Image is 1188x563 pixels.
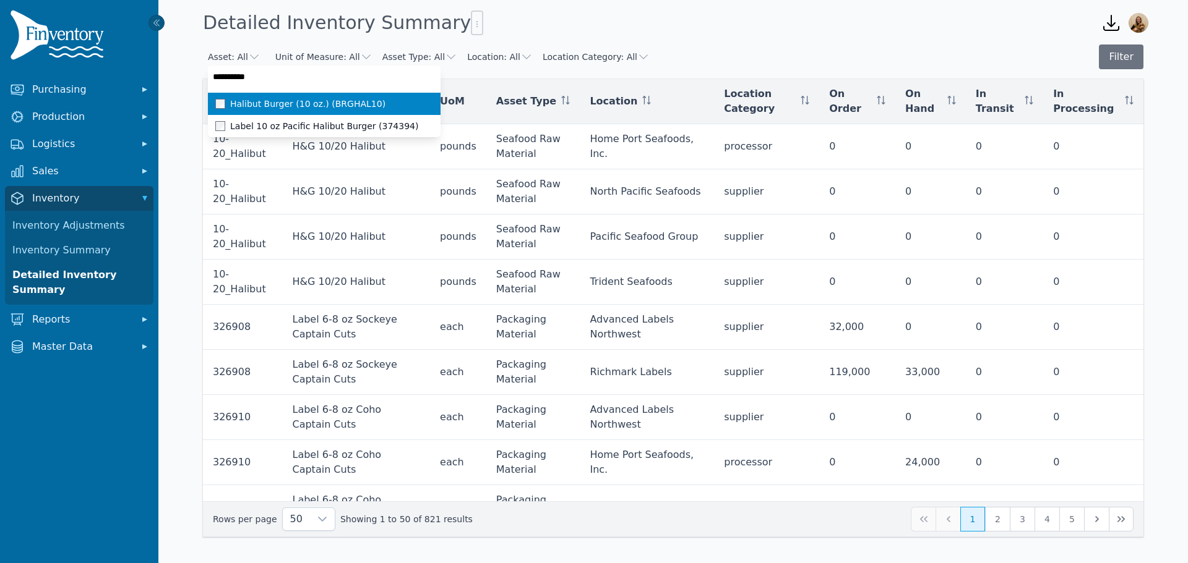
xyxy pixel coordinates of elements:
a: Inventory Adjustments [7,213,151,238]
div: 0 [1053,184,1134,199]
td: Pacific Seafood Group [580,214,714,260]
div: 0 [905,229,956,244]
div: 0 [976,274,1033,289]
td: Label 6-8 oz Sockeye Captain Cuts [282,350,430,395]
div: 33,000 [905,365,956,379]
td: supplier [714,260,819,305]
button: Logistics [5,132,153,156]
img: Caroline Rosenfeld [1129,13,1148,33]
span: In Transit [976,87,1020,116]
td: processor [714,440,819,485]
td: H&G 10/20 Halibut [282,169,430,214]
div: 0 [829,274,885,289]
div: 0 [1053,500,1134,515]
button: Reports [5,307,153,332]
h1: Detailed Inventory Summary [203,11,483,35]
div: 32,000 [829,320,885,334]
button: Location: All [467,51,533,63]
td: each [430,395,486,440]
span: Halibut Burger (10 oz.) (BRGHAL10) [230,98,385,110]
span: Reports [32,312,131,327]
td: pounds [430,169,486,214]
button: Next Page [1084,507,1109,531]
a: Detailed Inventory Summary [7,263,151,302]
td: 326910 [203,395,282,440]
button: Asset Type: All [382,51,457,63]
button: Page 4 [1035,507,1059,531]
td: pounds [430,214,486,260]
span: On Hand [905,87,942,116]
td: Seafood Raw Material [486,124,580,169]
td: Advanced Labels Northwest [580,305,714,350]
td: H&G 10/20 Halibut [282,124,430,169]
td: Seafood Raw Material [486,169,580,214]
span: Asset Type [496,94,556,109]
div: 99,000 [829,500,885,515]
div: 0 [1053,455,1134,470]
td: Richmark Labels [580,350,714,395]
div: 0 [905,410,956,425]
td: each [430,350,486,395]
td: Packaging Material [486,395,580,440]
ul: Asset: All [208,93,441,137]
td: processor [714,124,819,169]
span: Purchasing [32,82,131,97]
span: In Processing [1053,87,1120,116]
div: 0 [1053,410,1134,425]
td: Label 6-8 oz Coho Captain Cuts [282,485,430,530]
button: Filter [1099,44,1143,69]
div: 119,000 [829,365,885,379]
td: North Pacific Seafoods [580,169,714,214]
span: Rows per page [283,508,310,530]
a: Inventory Summary [7,238,151,263]
button: Asset: All [208,51,260,63]
td: Label 6-8 oz Sockeye Captain Cuts [282,305,430,350]
span: Sales [32,164,131,179]
span: Label 10 oz Pacific Halibut Burger (374394) [230,120,418,132]
td: pounds [430,260,486,305]
div: 0 [976,184,1033,199]
td: 326908 [203,305,282,350]
div: 0 [976,455,1033,470]
div: 0 [976,320,1033,334]
td: Home Port Seafoods, Inc. [580,124,714,169]
button: Purchasing [5,77,153,102]
td: supplier [714,350,819,395]
td: supplier [714,485,819,530]
td: Seafood Raw Material [486,214,580,260]
div: 0 [976,229,1033,244]
div: 0 [905,320,956,334]
span: UoM [440,94,465,109]
div: 33,000 [905,500,956,515]
td: Seafood Raw Material [486,260,580,305]
div: 0 [1053,229,1134,244]
span: Production [32,109,131,124]
td: each [430,440,486,485]
td: H&G 10/20 Halibut [282,260,430,305]
td: Trident Seafoods [580,260,714,305]
td: pounds [430,124,486,169]
td: Label 6-8 oz Coho Captain Cuts [282,395,430,440]
td: 326910 [203,485,282,530]
span: Showing 1 to 50 of 821 results [340,513,473,525]
div: 0 [905,139,956,154]
button: Page 1 [960,507,985,531]
td: each [430,485,486,530]
button: Master Data [5,334,153,359]
button: Sales [5,159,153,184]
span: Inventory [32,191,131,206]
td: supplier [714,395,819,440]
button: Production [5,104,153,129]
td: each [430,305,486,350]
div: 0 [1053,139,1134,154]
td: 326910 [203,440,282,485]
td: Packaging Material [486,440,580,485]
span: Location Category [724,87,796,116]
td: Packaging Material [486,305,580,350]
div: 0 [976,410,1033,425]
input: Asset: All [208,66,441,88]
div: 0 [1053,320,1134,334]
td: 326908 [203,350,282,395]
td: Packaging Material [486,485,580,530]
div: 0 [976,365,1033,379]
